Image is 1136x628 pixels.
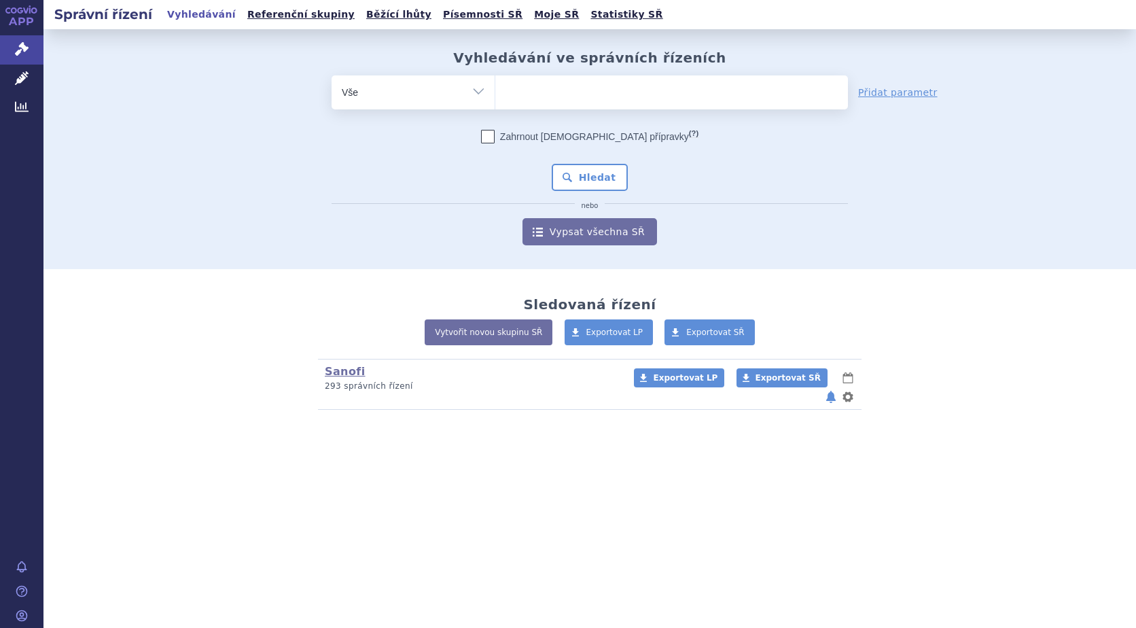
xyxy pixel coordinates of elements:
[362,5,436,24] a: Běžící lhůty
[481,130,698,143] label: Zahrnout [DEMOGRAPHIC_DATA] přípravky
[586,5,667,24] a: Statistiky SŘ
[425,319,552,345] a: Vytvořit novou skupinu SŘ
[841,389,855,405] button: nastavení
[530,5,583,24] a: Moje SŘ
[858,86,938,99] a: Přidat parametr
[325,365,366,378] a: Sanofi
[453,50,726,66] h2: Vyhledávání ve správních řízeních
[523,296,656,313] h2: Sledovaná řízení
[664,319,755,345] a: Exportovat SŘ
[756,373,821,383] span: Exportovat SŘ
[522,218,657,245] a: Vypsat všechna SŘ
[736,368,828,387] a: Exportovat SŘ
[565,319,654,345] a: Exportovat LP
[325,381,616,392] p: 293 správních řízení
[841,370,855,386] button: lhůty
[243,5,359,24] a: Referenční skupiny
[689,129,698,138] abbr: (?)
[653,373,717,383] span: Exportovat LP
[575,202,605,210] i: nebo
[43,5,163,24] h2: Správní řízení
[686,328,745,337] span: Exportovat SŘ
[439,5,527,24] a: Písemnosti SŘ
[824,389,838,405] button: notifikace
[552,164,628,191] button: Hledat
[634,368,724,387] a: Exportovat LP
[163,5,240,24] a: Vyhledávání
[586,328,643,337] span: Exportovat LP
